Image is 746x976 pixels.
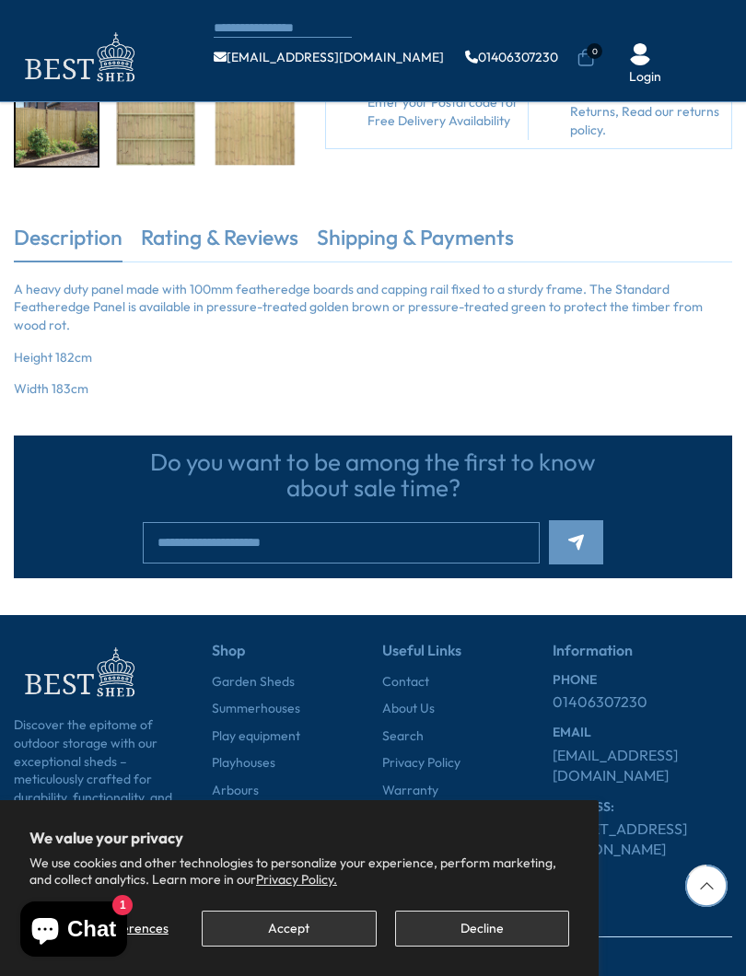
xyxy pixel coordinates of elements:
div: 1 / 4 [14,85,99,168]
h3: Do you want to be among the first to know about sale time? [143,449,603,502]
span: 0 [587,43,602,59]
a: Arbours [212,782,259,800]
a: Rating & Reviews [141,223,298,261]
a: Play equipment [212,727,300,746]
p: Width 183cm [14,380,732,399]
a: 01406307230 [465,51,558,64]
a: Description [14,223,122,261]
a: Enter your Postal code for Free Delivery Availability [367,94,519,130]
img: SFEP6GCutOutImageFront_a38231e3-921b-4fa3-8c85-cc14b89cd62f_200x200.jpg [214,87,296,166]
a: [EMAIL_ADDRESS][DOMAIN_NAME] [553,745,732,786]
p: A heavy duty panel made with 100mm featheredge boards and capping rail fixed to a sturdy frame. T... [14,281,732,335]
a: 01406307230 [553,691,647,712]
a: About Us [382,700,435,718]
h5: Useful Links [382,643,530,673]
img: logo [14,28,143,87]
p: Height 182cm [14,349,732,367]
a: Playhouses [212,754,275,773]
a: Privacy Policy. [256,871,337,888]
img: footer-logo [14,643,143,703]
button: Decline [395,911,569,947]
h6: PHONE [553,673,732,687]
a: Shipping & Payments [317,223,514,261]
div: 3 / 4 [212,85,297,168]
a: Search [382,727,424,746]
h6: EMAIL [553,726,732,739]
a: Privacy Policy [382,754,460,773]
h5: Information [553,643,732,673]
button: Subscribe [549,520,603,564]
img: SFEP6GLifestyleImage_afcc1b82-50ca-4e93-b1d3-b949c452513c_200x200.jpg [16,87,98,166]
a: Summerhouses [212,700,300,718]
a: 0 [577,49,595,67]
button: Accept [202,911,376,947]
p: Free 30-days Delivery Returns, Read our returns policy. [570,86,722,140]
a: Login [629,68,661,87]
h2: We value your privacy [29,830,569,846]
a: Garden Sheds [212,673,295,691]
p: We use cookies and other technologies to personalize your experience, perform marketing, and coll... [29,854,569,888]
h5: Shop [212,643,359,673]
img: User Icon [629,43,651,65]
div: 2 / 4 [113,85,199,168]
img: SFEP6G-CutOutImageBack_b987544c-fb80-4be5-b30b-14d3e7806f86_200x200.jpg [115,87,197,166]
h6: ADDRESS: [553,800,732,814]
p: Discover the epitome of outdoor storage with our exceptional sheds – meticulously crafted for dur... [14,716,189,843]
a: [STREET_ADDRESS][PERSON_NAME] [553,819,732,860]
a: Contact [382,673,429,691]
a: Warranty [382,782,438,800]
a: [EMAIL_ADDRESS][DOMAIN_NAME] [214,51,444,64]
inbox-online-store-chat: Shopify online store chat [15,901,133,961]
